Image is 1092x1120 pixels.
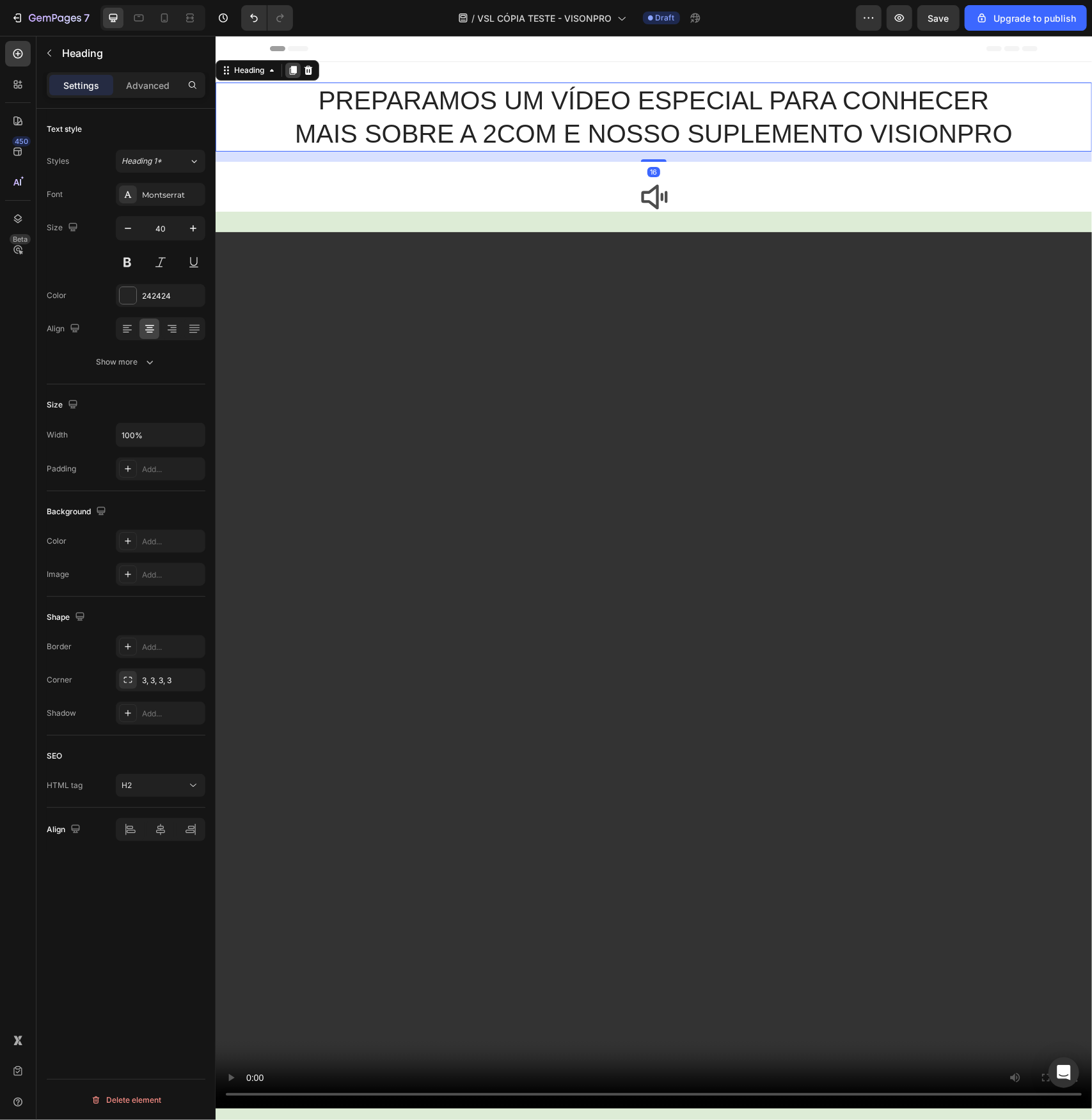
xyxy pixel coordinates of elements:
[142,189,202,201] div: Montserrat
[47,780,83,791] div: HTML tag
[47,750,62,762] div: SEO
[122,780,132,790] span: H2
[965,5,1087,31] button: Upgrade to publish
[47,641,72,652] div: Border
[116,423,205,446] input: Auto
[47,290,67,301] div: Color
[63,79,99,92] p: Settings
[142,708,202,720] div: Add...
[47,1090,205,1110] button: Delete element
[116,150,205,173] button: Heading 1*
[47,123,82,135] div: Text style
[478,12,612,25] span: VSL CÓPIA TESTE - VISONPRO
[116,774,205,797] button: H2
[47,397,81,414] div: Size
[47,707,76,719] div: Shadow
[216,36,1092,1120] iframe: Design area
[142,536,202,548] div: Add...
[12,136,31,146] div: 450
[97,356,156,368] div: Show more
[47,189,63,200] div: Font
[122,155,162,167] span: Heading 1*
[241,5,293,31] div: Undo/Redo
[928,13,949,24] span: Save
[47,155,69,167] div: Styles
[142,290,202,302] div: 242424
[47,320,83,338] div: Align
[47,463,76,475] div: Padding
[5,5,95,31] button: 7
[142,675,202,686] div: 3, 3, 3, 3
[47,535,67,547] div: Color
[432,131,445,141] div: 16
[47,219,81,237] div: Size
[47,351,205,374] button: Show more
[62,45,200,61] p: Heading
[47,609,88,626] div: Shape
[126,79,170,92] p: Advanced
[47,569,69,580] div: Image
[656,12,675,24] span: Draft
[472,12,475,25] span: /
[47,429,68,441] div: Width
[91,1092,161,1108] div: Delete element
[47,821,83,839] div: Align
[47,674,72,686] div: Corner
[976,12,1076,25] div: Upgrade to publish
[47,503,109,521] div: Background
[142,642,202,653] div: Add...
[84,10,90,26] p: 7
[10,234,31,244] div: Beta
[142,464,202,475] div: Add...
[1048,1057,1079,1088] div: Open Intercom Messenger
[142,569,202,581] div: Add...
[917,5,960,31] button: Save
